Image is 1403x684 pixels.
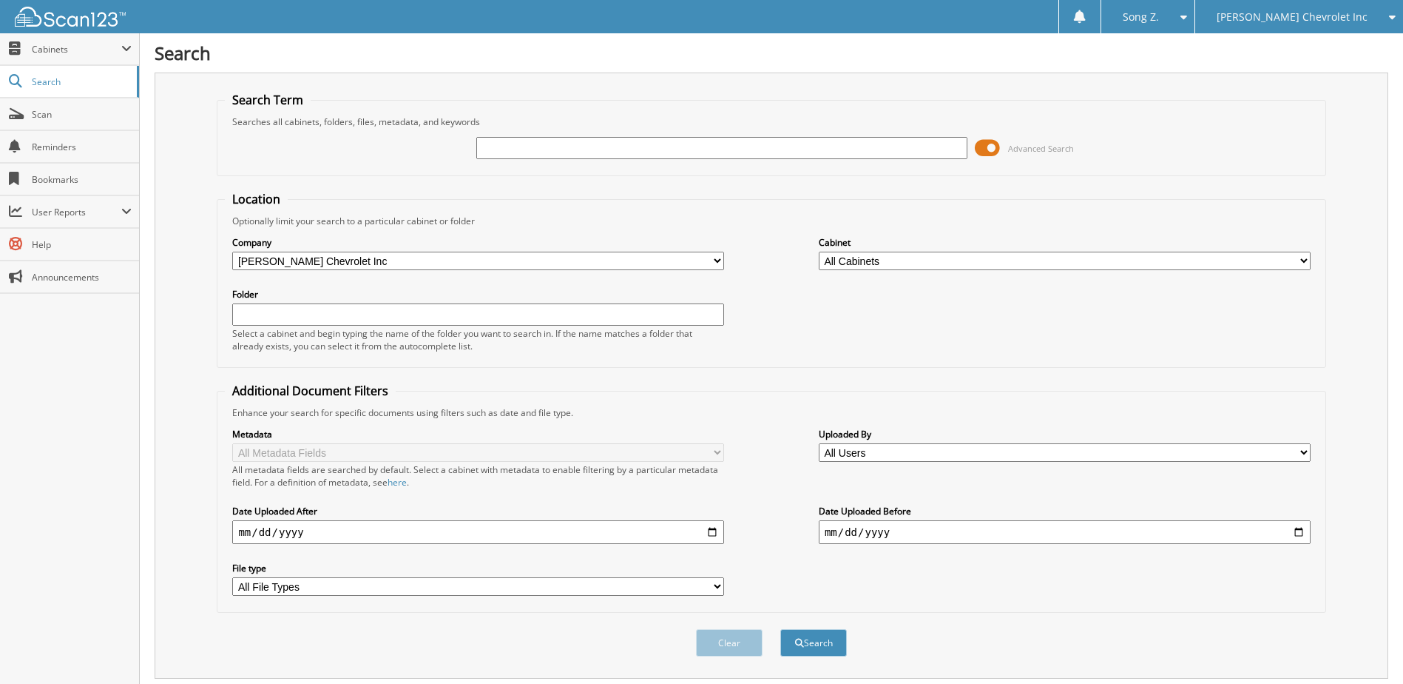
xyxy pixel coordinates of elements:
span: Reminders [32,141,132,153]
input: start [232,520,724,544]
label: File type [232,562,724,574]
a: here [388,476,407,489]
label: Date Uploaded Before [819,505,1311,517]
div: Optionally limit your search to a particular cabinet or folder [225,215,1317,227]
img: scan123-logo-white.svg [15,7,126,27]
label: Date Uploaded After [232,505,724,517]
input: end [819,520,1311,544]
span: Announcements [32,271,132,284]
legend: Search Term [225,92,311,108]
span: [PERSON_NAME] Chevrolet Inc [1217,13,1367,21]
span: Help [32,238,132,251]
button: Clear [696,629,763,657]
label: Uploaded By [819,428,1311,440]
div: Enhance your search for specific documents using filters such as date and file type. [225,406,1317,419]
div: Select a cabinet and begin typing the name of the folder you want to search in. If the name match... [232,327,724,352]
legend: Location [225,191,288,207]
span: Advanced Search [1008,143,1074,154]
span: Search [32,76,129,88]
h1: Search [155,41,1388,65]
div: All metadata fields are searched by default. Select a cabinet with metadata to enable filtering b... [232,463,724,489]
button: Search [780,629,847,657]
label: Company [232,236,724,249]
legend: Additional Document Filters [225,383,396,399]
span: Song Z. [1123,13,1159,21]
label: Folder [232,288,724,301]
span: Scan [32,108,132,121]
div: Searches all cabinets, folders, files, metadata, and keywords [225,115,1317,128]
label: Metadata [232,428,724,440]
label: Cabinet [819,236,1311,249]
span: User Reports [32,206,121,218]
span: Cabinets [32,43,121,56]
span: Bookmarks [32,173,132,186]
